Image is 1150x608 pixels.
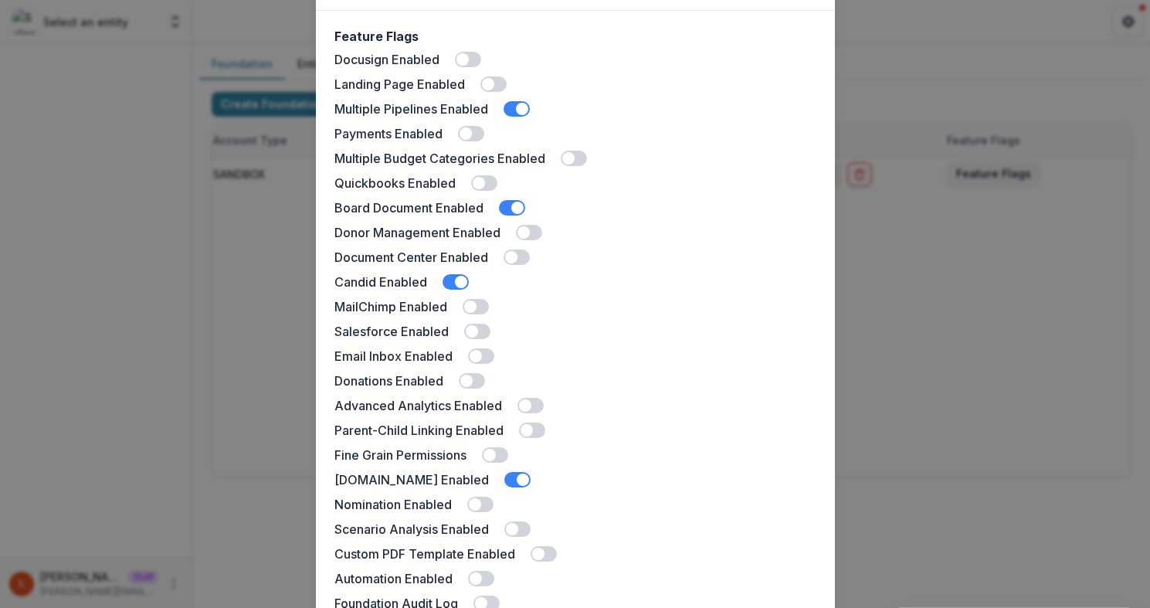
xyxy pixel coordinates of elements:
label: Multiple Pipelines Enabled [334,100,488,118]
label: Automation Enabled [334,569,453,588]
label: Parent-Child Linking Enabled [334,421,504,440]
label: Board Document Enabled [334,199,483,217]
label: Nomination Enabled [334,495,452,514]
label: Donor Management Enabled [334,223,500,242]
label: Salesforce Enabled [334,322,449,341]
label: Docusign Enabled [334,50,439,69]
label: Scenario Analysis Enabled [334,520,489,538]
label: Payments Enabled [334,124,443,143]
label: [DOMAIN_NAME] Enabled [334,470,489,489]
label: Donations Enabled [334,372,443,390]
label: Multiple Budget Categories Enabled [334,149,545,168]
label: Landing Page Enabled [334,75,465,93]
h2: Feature Flags [334,29,419,44]
label: Candid Enabled [334,273,427,291]
label: Custom PDF Template Enabled [334,545,515,563]
label: Email Inbox Enabled [334,347,453,365]
label: Advanced Analytics Enabled [334,396,502,415]
label: MailChimp Enabled [334,297,447,316]
label: Document Center Enabled [334,248,488,267]
label: Quickbooks Enabled [334,174,456,192]
label: Fine Grain Permissions [334,446,466,464]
